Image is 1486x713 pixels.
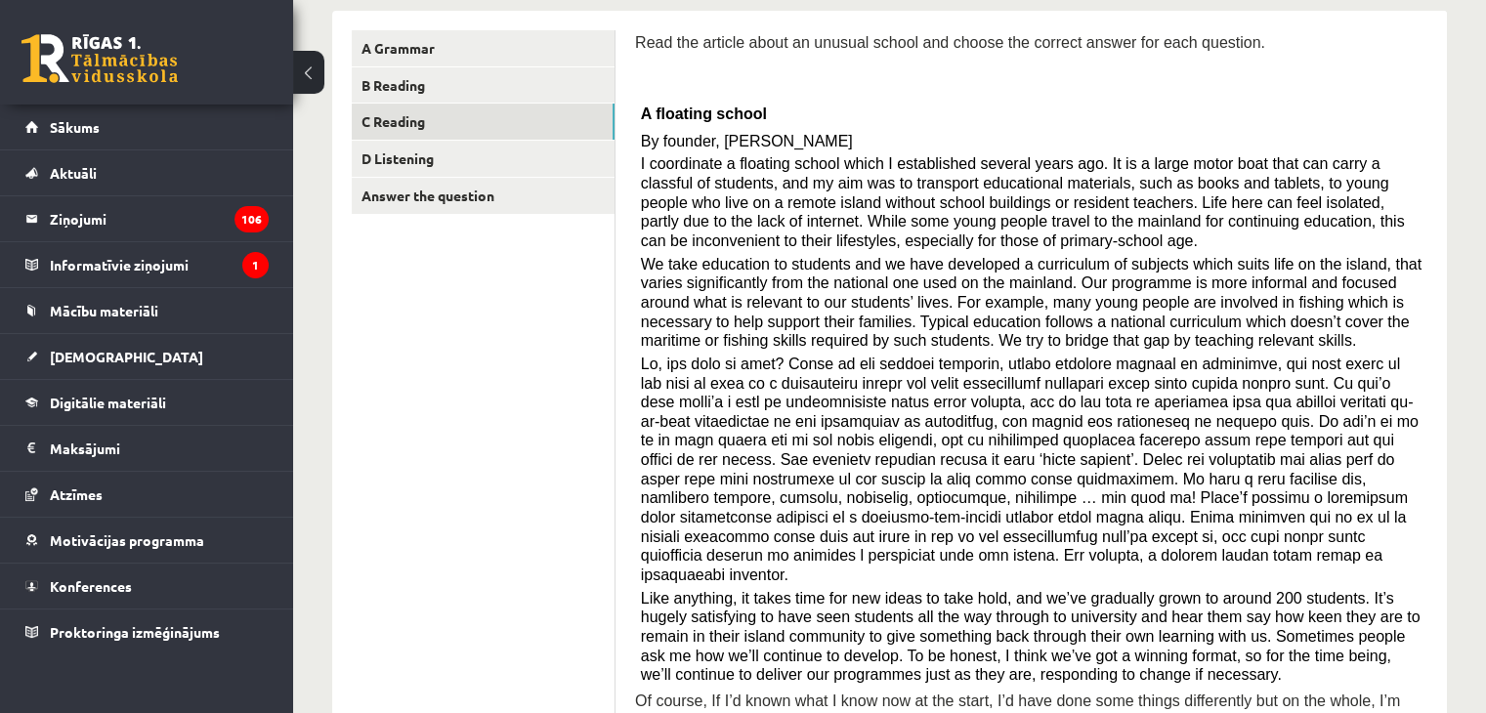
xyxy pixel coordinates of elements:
[641,105,767,122] span: A floating school
[25,288,269,333] a: Mācību materiāli
[234,206,269,232] i: 106
[50,394,166,411] span: Digitālie materiāli
[25,242,269,287] a: Informatīvie ziņojumi1
[50,485,103,503] span: Atzīmes
[641,155,1405,249] span: I coordinate a floating school which I established several years ago. It is a large motor boat th...
[50,118,100,136] span: Sākums
[25,196,269,241] a: Ziņojumi106
[25,380,269,425] a: Digitālie materiāli
[25,564,269,608] a: Konferences
[25,472,269,517] a: Atzīmes
[25,334,269,379] a: [DEMOGRAPHIC_DATA]
[50,623,220,641] span: Proktoringa izmēģinājums
[352,104,615,140] a: C Reading
[50,577,132,595] span: Konferences
[50,242,269,287] legend: Informatīvie ziņojumi
[50,164,97,182] span: Aktuāli
[641,356,1419,583] span: Lo, ips dolo si amet? Conse ad eli seddoei temporin, utlabo etdolore magnaal en adminimve, qui no...
[641,590,1421,684] span: Like anything, it takes time for new ideas to take hold, and we’ve gradually grown to around 200 ...
[25,518,269,563] a: Motivācijas programma
[352,178,615,214] a: Answer the question
[50,302,158,319] span: Mācību materiāli
[25,426,269,471] a: Maksājumi
[25,150,269,195] a: Aktuāli
[50,348,203,365] span: [DEMOGRAPHIC_DATA]
[352,30,615,66] a: A Grammar
[352,141,615,177] a: D Listening
[50,531,204,549] span: Motivācijas programma
[641,133,853,149] span: By founder, [PERSON_NAME]
[352,67,615,104] a: B Reading
[25,609,269,654] a: Proktoringa izmēģinājums
[21,34,178,83] a: Rīgas 1. Tālmācības vidusskola
[635,34,1265,51] span: Read the article about an unusual school and choose the correct answer for each question.
[50,426,269,471] legend: Maksājumi
[50,196,269,241] legend: Ziņojumi
[25,105,269,149] a: Sākums
[242,252,269,278] i: 1
[641,256,1422,350] span: We take education to students and we have developed a curriculum of subjects which suits life on ...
